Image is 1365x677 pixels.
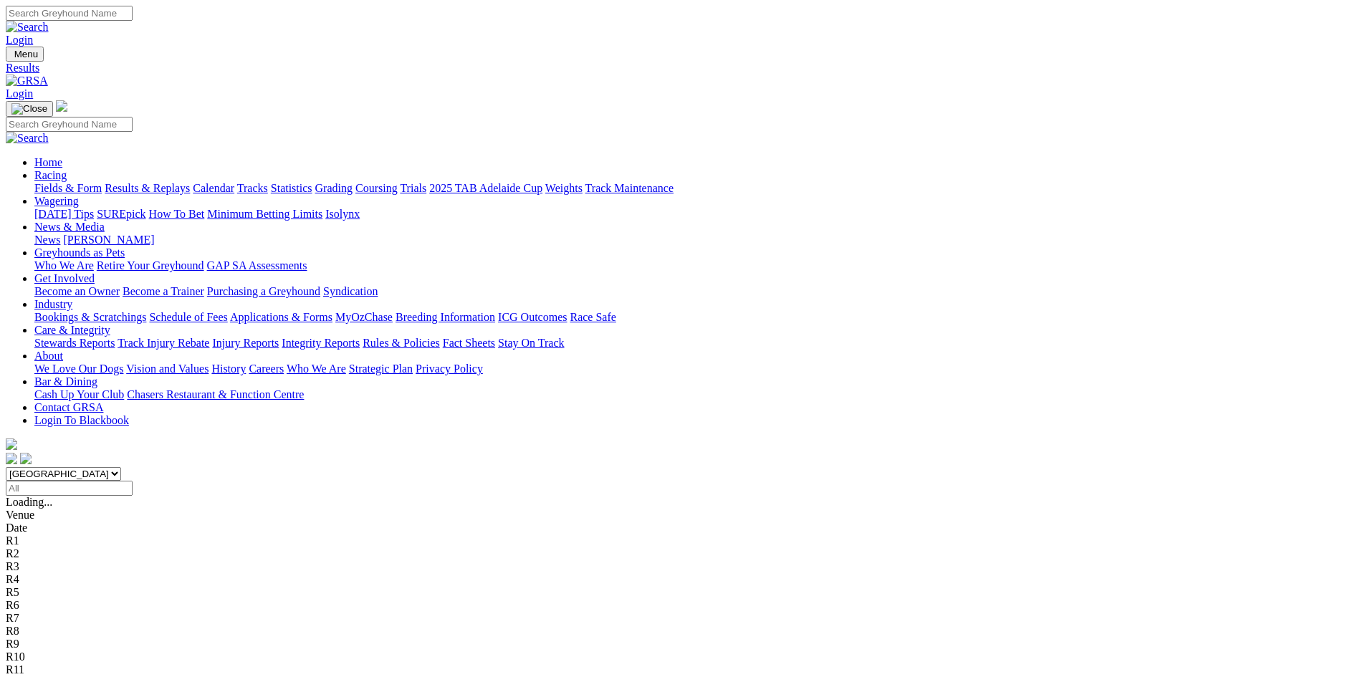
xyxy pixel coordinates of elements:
a: Injury Reports [212,337,279,349]
a: Track Maintenance [585,182,674,194]
img: GRSA [6,75,48,87]
a: Race Safe [570,311,616,323]
div: Venue [6,509,1359,522]
a: Weights [545,182,583,194]
img: Search [6,132,49,145]
a: Greyhounds as Pets [34,246,125,259]
a: GAP SA Assessments [207,259,307,272]
a: Industry [34,298,72,310]
div: R3 [6,560,1359,573]
a: Strategic Plan [349,362,413,375]
a: Get Involved [34,272,95,284]
div: R4 [6,573,1359,586]
a: Who We Are [34,259,94,272]
a: [PERSON_NAME] [63,234,154,246]
a: Bar & Dining [34,375,97,388]
div: R6 [6,599,1359,612]
a: Track Injury Rebate [118,337,209,349]
a: Fields & Form [34,182,102,194]
a: Syndication [323,285,378,297]
a: Login [6,87,33,100]
a: Isolynx [325,208,360,220]
img: Search [6,21,49,34]
img: facebook.svg [6,453,17,464]
img: logo-grsa-white.png [6,438,17,450]
input: Select date [6,481,133,496]
button: Toggle navigation [6,101,53,117]
a: Fact Sheets [443,337,495,349]
a: Cash Up Your Club [34,388,124,400]
a: News & Media [34,221,105,233]
a: Wagering [34,195,79,207]
a: SUREpick [97,208,145,220]
img: logo-grsa-white.png [56,100,67,112]
a: Minimum Betting Limits [207,208,322,220]
a: News [34,234,60,246]
a: Home [34,156,62,168]
a: Bookings & Scratchings [34,311,146,323]
a: Chasers Restaurant & Function Centre [127,388,304,400]
a: Tracks [237,182,268,194]
a: Schedule of Fees [149,311,227,323]
a: Coursing [355,182,398,194]
a: We Love Our Dogs [34,362,123,375]
div: Care & Integrity [34,337,1359,350]
div: R1 [6,534,1359,547]
a: Grading [315,182,353,194]
a: 2025 TAB Adelaide Cup [429,182,542,194]
a: About [34,350,63,362]
div: R9 [6,638,1359,650]
a: Racing [34,169,67,181]
div: Date [6,522,1359,534]
a: Who We Are [287,362,346,375]
a: Careers [249,362,284,375]
a: Become an Owner [34,285,120,297]
a: How To Bet [149,208,205,220]
div: R10 [6,650,1359,663]
a: Applications & Forms [230,311,332,323]
div: Industry [34,311,1359,324]
a: Results [6,62,1359,75]
a: Retire Your Greyhound [97,259,204,272]
a: Integrity Reports [282,337,360,349]
div: Bar & Dining [34,388,1359,401]
a: Breeding Information [396,311,495,323]
div: R5 [6,586,1359,599]
a: Results & Replays [105,182,190,194]
input: Search [6,6,133,21]
a: Purchasing a Greyhound [207,285,320,297]
a: History [211,362,246,375]
a: Login [6,34,33,46]
a: Stewards Reports [34,337,115,349]
span: Loading... [6,496,52,508]
a: Stay On Track [498,337,564,349]
a: [DATE] Tips [34,208,94,220]
button: Toggle navigation [6,47,44,62]
div: R11 [6,663,1359,676]
div: Wagering [34,208,1359,221]
a: Statistics [271,182,312,194]
div: R7 [6,612,1359,625]
div: R2 [6,547,1359,560]
div: R8 [6,625,1359,638]
a: Trials [400,182,426,194]
a: Login To Blackbook [34,414,129,426]
a: Privacy Policy [416,362,483,375]
a: Rules & Policies [363,337,440,349]
a: ICG Outcomes [498,311,567,323]
a: Contact GRSA [34,401,103,413]
div: Greyhounds as Pets [34,259,1359,272]
img: twitter.svg [20,453,32,464]
div: News & Media [34,234,1359,246]
div: Racing [34,182,1359,195]
div: About [34,362,1359,375]
img: Close [11,103,47,115]
a: Care & Integrity [34,324,110,336]
a: Become a Trainer [123,285,204,297]
a: Calendar [193,182,234,194]
a: MyOzChase [335,311,393,323]
a: Vision and Values [126,362,209,375]
div: Get Involved [34,285,1359,298]
span: Menu [14,49,38,59]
